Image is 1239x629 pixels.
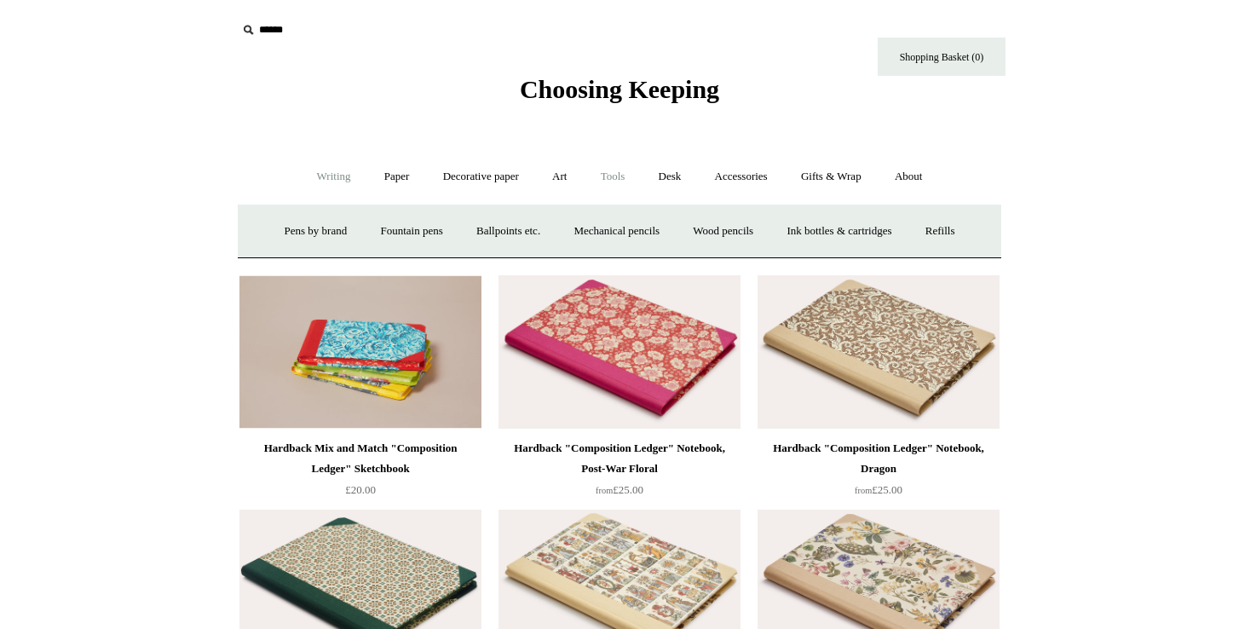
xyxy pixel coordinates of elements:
[758,275,1000,429] a: Hardback "Composition Ledger" Notebook, Dragon Hardback "Composition Ledger" Notebook, Dragon
[700,154,783,199] a: Accessories
[677,209,769,254] a: Wood pencils
[771,209,907,254] a: Ink bottles & cartridges
[585,154,641,199] a: Tools
[302,154,366,199] a: Writing
[345,483,376,496] span: £20.00
[520,89,719,101] a: Choosing Keeping
[461,209,556,254] a: Ballpoints etc.
[365,209,458,254] a: Fountain pens
[498,275,741,429] a: Hardback "Composition Ledger" Notebook, Post-War Floral Hardback "Composition Ledger" Notebook, P...
[596,486,613,495] span: from
[244,438,477,479] div: Hardback Mix and Match "Composition Ledger" Sketchbook
[503,438,736,479] div: Hardback "Composition Ledger" Notebook, Post-War Floral
[878,38,1006,76] a: Shopping Basket (0)
[520,75,719,103] span: Choosing Keeping
[758,275,1000,429] img: Hardback "Composition Ledger" Notebook, Dragon
[239,275,481,429] img: Hardback Mix and Match "Composition Ledger" Sketchbook
[269,209,363,254] a: Pens by brand
[855,483,902,496] span: £25.00
[786,154,877,199] a: Gifts & Wrap
[643,154,697,199] a: Desk
[910,209,971,254] a: Refills
[428,154,534,199] a: Decorative paper
[596,483,643,496] span: £25.00
[498,438,741,508] a: Hardback "Composition Ledger" Notebook, Post-War Floral from£25.00
[762,438,995,479] div: Hardback "Composition Ledger" Notebook, Dragon
[369,154,425,199] a: Paper
[855,486,872,495] span: from
[239,275,481,429] a: Hardback Mix and Match "Composition Ledger" Sketchbook Hardback Mix and Match "Composition Ledger...
[239,438,481,508] a: Hardback Mix and Match "Composition Ledger" Sketchbook £20.00
[758,438,1000,508] a: Hardback "Composition Ledger" Notebook, Dragon from£25.00
[498,275,741,429] img: Hardback "Composition Ledger" Notebook, Post-War Floral
[879,154,938,199] a: About
[558,209,675,254] a: Mechanical pencils
[537,154,582,199] a: Art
